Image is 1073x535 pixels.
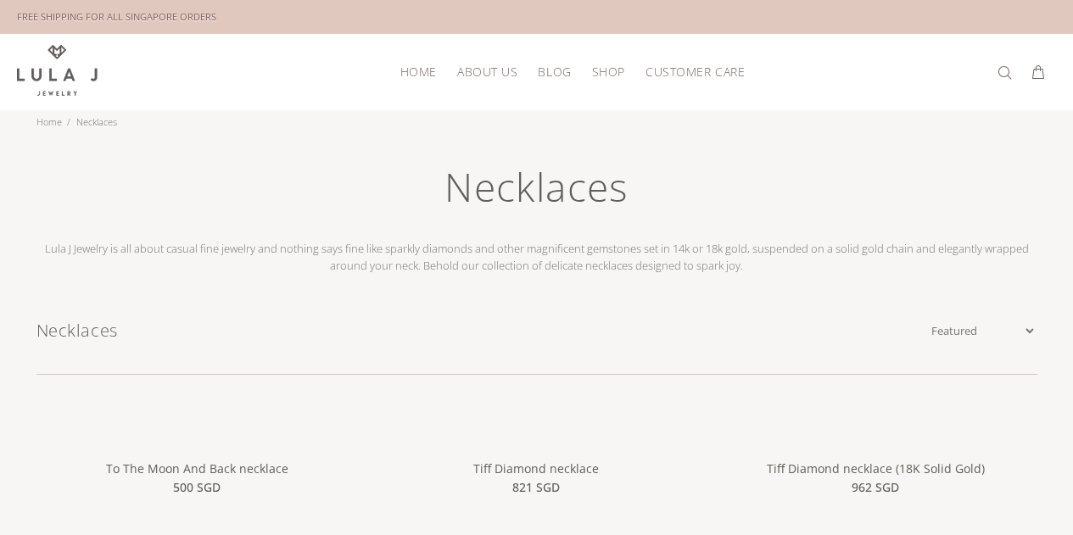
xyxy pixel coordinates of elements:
a: Tiff Diamond necklace (18K Solid Gold) [714,430,1037,445]
h1: Necklaces [36,318,928,343]
li: Necklaces [67,110,122,134]
a: Blog [528,59,581,85]
span: Blog [538,65,571,78]
a: Customer Care [635,59,745,85]
a: Tiff Diamond necklace [375,430,697,445]
a: Shop [582,59,635,85]
a: To The Moon And Back necklace [106,460,288,476]
a: Tiff Diamond necklace [473,460,599,476]
a: About Us [447,59,528,85]
span: HOME [400,65,437,78]
span: Shop [592,65,625,78]
div: FREE SHIPPING FOR ALL SINGAPORE ORDERS [17,8,216,26]
a: To The Moon And Back necklace [36,430,359,445]
a: HOME [390,59,447,85]
span: 962 SGD [852,478,899,497]
span: Customer Care [645,65,745,78]
h1: Necklaces [28,161,1046,226]
span: About Us [457,65,517,78]
p: Lula J Jewelry is all about casual fine jewelry and nothing says fine like sparkly diamonds and o... [28,240,1046,274]
a: Home [36,115,62,128]
a: Tiff Diamond necklace (18K Solid Gold) [767,460,985,476]
span: 500 SGD [173,478,221,497]
span: 821 SGD [512,478,560,497]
